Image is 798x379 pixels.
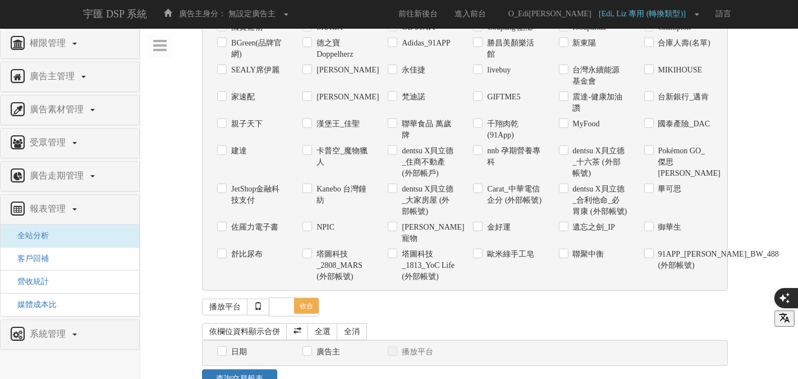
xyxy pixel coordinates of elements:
[228,92,255,103] label: 家速配
[484,222,511,233] label: 金好運
[314,346,340,358] label: 廣告主
[570,65,627,87] label: 台灣永續能源基金會
[314,38,371,60] label: 德之寶Doppelherz
[27,171,89,180] span: 廣告走期管理
[399,222,456,244] label: [PERSON_NAME]寵物
[570,184,627,217] label: dentsu X貝立德_合利他命_必胃康 (外部帳號)
[314,249,371,282] label: 塔圖科技_2808_MARS (外部帳號)
[484,145,542,168] label: nnb 孕期營養專科
[399,92,425,103] label: 梵迪諾
[503,10,597,18] span: O_Edi[PERSON_NAME]
[9,68,131,86] a: 廣告主管理
[399,249,456,282] label: 塔圖科技_1813_YoC Life (外部帳號)
[399,145,456,179] label: dentsu X貝立德_住商不動產 (外部帳戶)
[294,298,319,314] span: 收合
[655,249,713,271] label: 91APP_[PERSON_NAME]_BW_488 (外部帳號)
[655,222,682,233] label: 御華生
[314,92,371,103] label: [PERSON_NAME]
[484,249,534,260] label: 歐米綠手工皂
[27,71,80,81] span: 廣告主管理
[484,184,542,206] label: Carat_中華電信企分 (外部帳號)
[399,38,450,49] label: Adidas_91APP
[179,10,226,18] span: 廣告主身分：
[228,222,278,233] label: 佐羅力電子書
[570,118,600,130] label: MyFood
[228,38,286,60] label: BGreen(品牌官網)
[27,38,71,48] span: 權限管理
[484,65,511,76] label: livebuy
[599,10,691,18] span: [Edi, Liz 專用 (轉換類型)]
[314,145,371,168] label: 卡普空_魔物獵人
[9,231,49,240] a: 全站分析
[484,92,520,103] label: GIFTME5
[9,35,131,53] a: 權限管理
[228,118,263,130] label: 親子天下
[484,38,542,60] label: 勝昌美顏樂活館
[228,249,263,260] label: 舒比尿布
[484,118,542,141] label: 千翔肉乾(91App)
[570,38,597,49] label: 新東陽
[314,184,371,206] label: Kanebo 台灣鐘紡
[314,65,371,76] label: [PERSON_NAME]
[9,200,131,218] a: 報表管理
[228,65,279,76] label: SEALY席伊麗
[228,184,286,206] label: JetShop金融科技支付
[228,10,276,18] span: 無設定廣告主
[27,138,71,147] span: 受眾管理
[570,222,615,233] label: 遺忘之劍_IP
[399,346,433,358] label: 播放平台
[314,118,360,130] label: 漢堡王_佳聖
[228,145,247,157] label: 建達
[655,118,710,130] label: 國泰產險_DAC
[9,134,131,152] a: 受眾管理
[9,254,49,263] a: 客戶回補
[9,167,131,185] a: 廣告走期管理
[655,145,713,179] label: Pokémon GO_傑思[PERSON_NAME]
[27,204,71,213] span: 報表管理
[314,222,334,233] label: NPIC
[27,104,89,114] span: 廣告素材管理
[570,92,627,114] label: 震達-健康加油讚
[337,323,367,340] a: 全消
[27,329,71,339] span: 系統管理
[9,277,49,286] a: 營收統計
[655,38,710,49] label: 合庫人壽(名單)
[655,92,709,103] label: 台新銀行_邁肯
[399,118,456,141] label: 聯華食品 萬歲牌
[228,346,247,358] label: 日期
[655,184,682,195] label: 畢可思
[570,145,627,179] label: dentsu X貝立德_十六茶 (外部帳號)
[308,323,338,340] a: 全選
[655,65,703,76] label: MIKIHOUSE
[9,101,131,119] a: 廣告素材管理
[570,249,604,260] label: 聯聚中衡
[399,65,425,76] label: 永佳捷
[399,184,456,217] label: dentsu X貝立德_大家房屋 (外部帳號)
[9,300,57,309] a: 媒體成本比
[9,326,131,344] a: 系統管理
